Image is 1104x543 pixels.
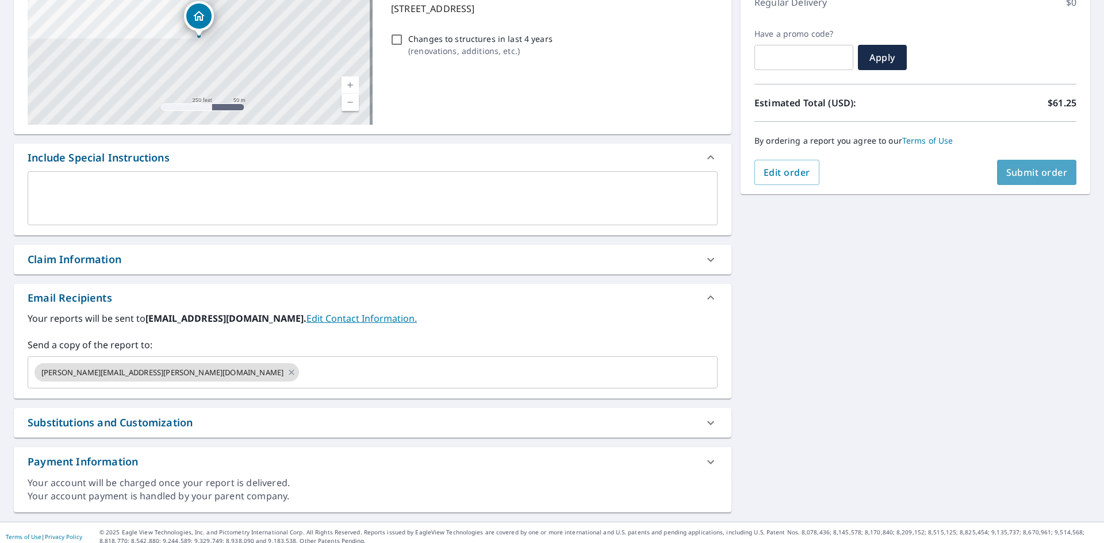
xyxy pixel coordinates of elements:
[867,51,898,64] span: Apply
[754,96,915,110] p: Estimated Total (USD):
[184,1,214,37] div: Dropped pin, building 1, Residential property, 4814 Elmhurst Ave Royal Oak, MI 48073
[14,144,731,171] div: Include Special Instructions
[408,33,553,45] p: Changes to structures in last 4 years
[754,160,819,185] button: Edit order
[14,245,731,274] div: Claim Information
[34,363,299,382] div: [PERSON_NAME][EMAIL_ADDRESS][PERSON_NAME][DOMAIN_NAME]
[14,408,731,437] div: Substitutions and Customization
[858,45,907,70] button: Apply
[1006,166,1068,179] span: Submit order
[6,533,82,540] p: |
[306,312,417,325] a: EditContactInfo
[14,447,731,476] div: Payment Information
[28,311,718,325] label: Your reports will be sent to
[28,338,718,352] label: Send a copy of the report to:
[145,312,306,325] b: [EMAIL_ADDRESS][DOMAIN_NAME].
[28,476,718,490] div: Your account will be charged once your report is delivered.
[754,136,1076,146] p: By ordering a report you agree to our
[28,290,112,306] div: Email Recipients
[764,166,810,179] span: Edit order
[754,29,853,39] label: Have a promo code?
[28,415,193,430] div: Substitutions and Customization
[342,94,359,111] a: Current Level 17, Zoom Out
[14,284,731,311] div: Email Recipients
[902,135,953,146] a: Terms of Use
[6,533,41,541] a: Terms of Use
[1048,96,1076,110] p: $61.25
[28,150,170,165] div: Include Special Instructions
[28,454,138,469] div: Payment Information
[391,2,713,16] p: [STREET_ADDRESS]
[45,533,82,541] a: Privacy Policy
[34,367,290,378] span: [PERSON_NAME][EMAIL_ADDRESS][PERSON_NAME][DOMAIN_NAME]
[28,490,718,503] div: Your account payment is handled by your parent company.
[997,160,1077,185] button: Submit order
[408,45,553,57] p: ( renovations, additions, etc. )
[28,252,121,267] div: Claim Information
[342,76,359,94] a: Current Level 17, Zoom In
